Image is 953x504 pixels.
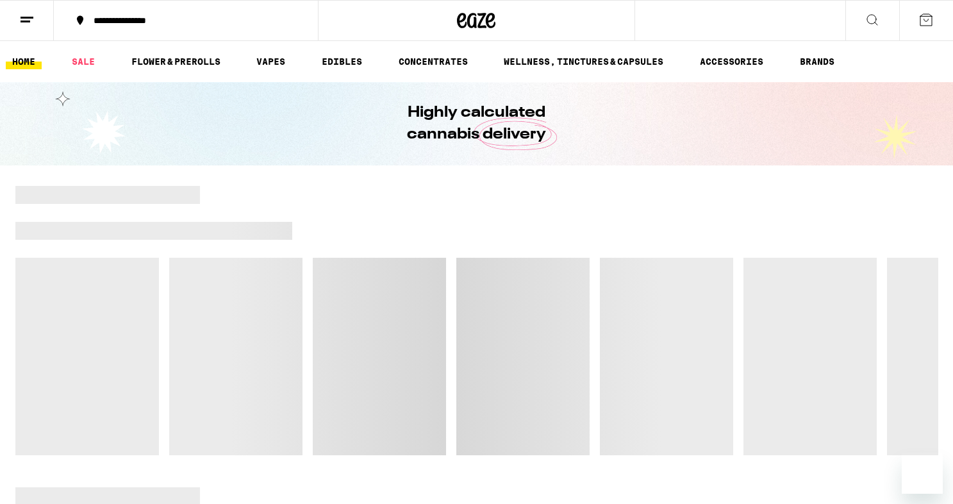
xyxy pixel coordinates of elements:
a: HOME [6,54,42,69]
a: FLOWER & PREROLLS [125,54,227,69]
h1: Highly calculated cannabis delivery [371,102,583,146]
a: VAPES [250,54,292,69]
a: BRANDS [793,54,841,69]
a: ACCESSORIES [693,54,770,69]
a: SALE [65,54,101,69]
a: CONCENTRATES [392,54,474,69]
a: WELLNESS, TINCTURES & CAPSULES [497,54,670,69]
a: EDIBLES [315,54,369,69]
iframe: Button to launch messaging window [902,453,943,494]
